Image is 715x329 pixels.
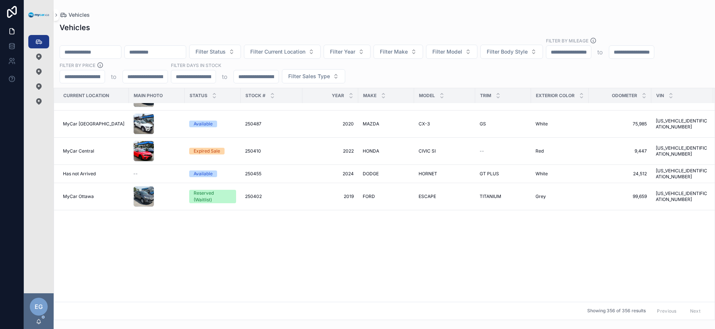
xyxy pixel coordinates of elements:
div: Expired Sale [194,148,220,154]
a: FORD [363,194,410,199]
span: HONDA [363,148,379,154]
a: 250402 [245,194,298,199]
a: Grey [536,194,584,199]
a: 2022 [307,148,354,154]
a: Expired Sale [189,148,236,154]
span: White [536,121,548,127]
button: Select Button [324,45,371,59]
span: 250455 [245,171,261,177]
div: Available [194,121,213,127]
a: 9,447 [593,148,647,154]
span: Filter Status [196,48,226,55]
button: Select Button [426,45,477,59]
a: Reserved (Waitlist) [189,190,236,203]
a: MAZDA [363,121,410,127]
span: MyCar Ottawa [63,194,94,199]
div: Available [194,170,213,177]
span: Odometer [612,93,637,99]
span: EG [35,302,43,311]
div: Reserved (Waitlist) [194,190,232,203]
span: Exterior Color [536,93,575,99]
a: [US_VEHICLE_IDENTIFICATION_NUMBER] [656,191,709,202]
span: MyCar Central [63,148,94,154]
a: 250455 [245,171,298,177]
label: Filter By Mileage [546,37,588,44]
span: Showing 356 of 356 results [587,308,646,314]
p: to [597,48,603,57]
span: Vehicles [69,11,90,19]
a: 75,985 [593,121,647,127]
a: CX-3 [419,121,471,127]
span: Filter Year [330,48,355,55]
div: scrollable content [24,30,54,118]
span: -- [480,148,484,154]
span: TITANIUM [480,194,501,199]
a: -- [480,148,527,154]
span: Trim [480,93,491,99]
span: Model [419,93,435,99]
a: [US_VEHICLE_IDENTIFICATION_NUMBER] [656,168,709,180]
a: [US_VEHICLE_IDENTIFICATION_NUMBER] [656,145,709,157]
a: GS [480,121,527,127]
button: Select Button [282,69,345,83]
a: [US_VEHICLE_IDENTIFICATION_NUMBER] [656,118,709,130]
a: Available [189,170,236,177]
span: CIVIC SI [419,148,436,154]
span: 250410 [245,148,261,154]
a: Has not Arrived [63,171,124,177]
span: Filter Make [380,48,408,55]
a: 250487 [245,121,298,127]
span: Filter Body Style [487,48,528,55]
span: GT PLUS [480,171,499,177]
a: MyCar Central [63,148,124,154]
span: Filter Model [432,48,462,55]
span: VIN [656,93,664,99]
span: 250487 [245,121,261,127]
span: HORNET [419,171,437,177]
span: Year [332,93,344,99]
a: Red [536,148,584,154]
a: DODGE [363,171,410,177]
span: -- [133,171,138,177]
a: White [536,171,584,177]
a: GT PLUS [480,171,527,177]
label: Filter Days In Stock [171,62,221,68]
span: Filter Current Location [250,48,305,55]
label: FILTER BY PRICE [60,62,95,68]
span: CX-3 [419,121,430,127]
span: MyCar [GEOGRAPHIC_DATA] [63,121,124,127]
a: CIVIC SI [419,148,471,154]
span: FORD [363,194,375,199]
a: Vehicles [60,11,90,19]
span: White [536,171,548,177]
button: Select Button [480,45,543,59]
button: Select Button [189,45,241,59]
a: ESCAPE [419,194,471,199]
a: 2024 [307,171,354,177]
a: MyCar Ottawa [63,194,124,199]
h1: Vehicles [60,22,90,33]
a: HORNET [419,171,471,177]
span: Stock # [245,93,266,99]
span: 24,512 [593,171,647,177]
a: 2020 [307,121,354,127]
span: MAZDA [363,121,379,127]
span: Current Location [63,93,109,99]
a: 99,659 [593,194,647,199]
span: Filter Sales Type [288,73,330,80]
span: Main Photo [134,93,163,99]
span: 2019 [307,194,354,199]
a: Available [189,121,236,127]
span: GS [480,121,486,127]
p: to [111,72,117,81]
img: App logo [28,12,49,18]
